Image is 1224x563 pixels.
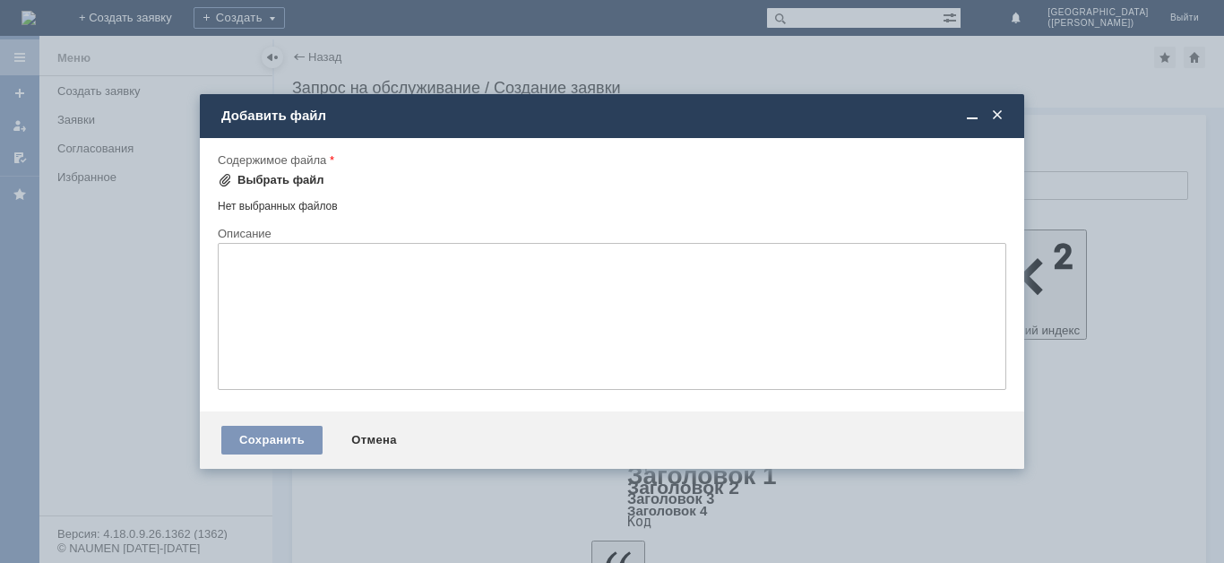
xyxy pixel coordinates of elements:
div: Нет выбранных файлов [218,193,1006,213]
div: Описание [218,228,1003,239]
span: Свернуть (Ctrl + M) [963,108,981,124]
div: Добавить файл [221,108,1006,124]
div: Выбрать файл [237,173,324,187]
div: Добрый вечер, прошу удалить отложенные чеки во вложении. [GEOGRAPHIC_DATA] [7,7,262,36]
span: Закрыть [988,108,1006,124]
div: Содержимое файла [218,154,1003,166]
